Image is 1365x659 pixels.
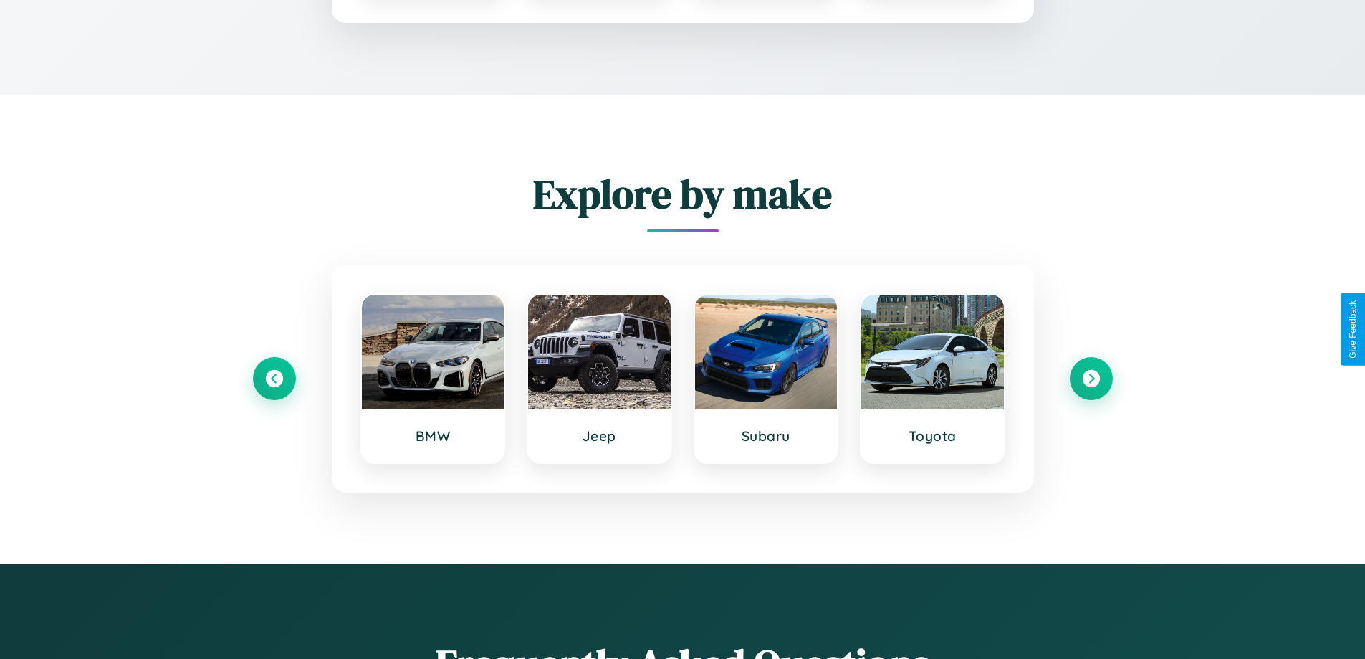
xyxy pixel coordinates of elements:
[1348,300,1358,359] div: Give Feedback
[253,166,1113,222] h2: Explore by make
[376,427,490,445] h3: BMW
[876,427,990,445] h3: Toyota
[542,427,656,445] h3: Jeep
[709,427,823,445] h3: Subaru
